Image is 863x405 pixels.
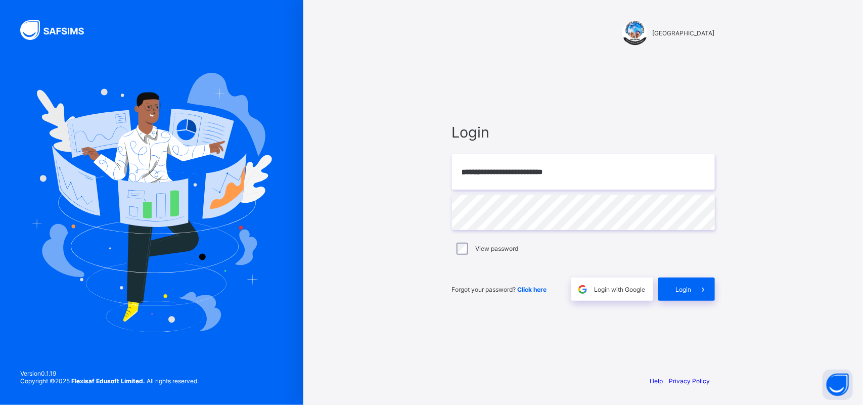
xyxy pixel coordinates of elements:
img: google.396cfc9801f0270233282035f929180a.svg [577,284,588,295]
a: Help [650,377,663,385]
img: Hero Image [31,73,272,332]
span: Login [676,286,692,293]
span: Login [452,123,715,141]
strong: Flexisaf Edusoft Limited. [71,377,145,385]
label: View password [475,245,518,252]
span: Login with Google [595,286,646,293]
span: Copyright © 2025 All rights reserved. [20,377,199,385]
button: Open asap [823,370,853,400]
img: SAFSIMS Logo [20,20,96,40]
span: Forgot your password? [452,286,547,293]
span: Version 0.1.19 [20,370,199,377]
a: Privacy Policy [669,377,710,385]
a: Click here [518,286,547,293]
span: [GEOGRAPHIC_DATA] [653,29,715,37]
